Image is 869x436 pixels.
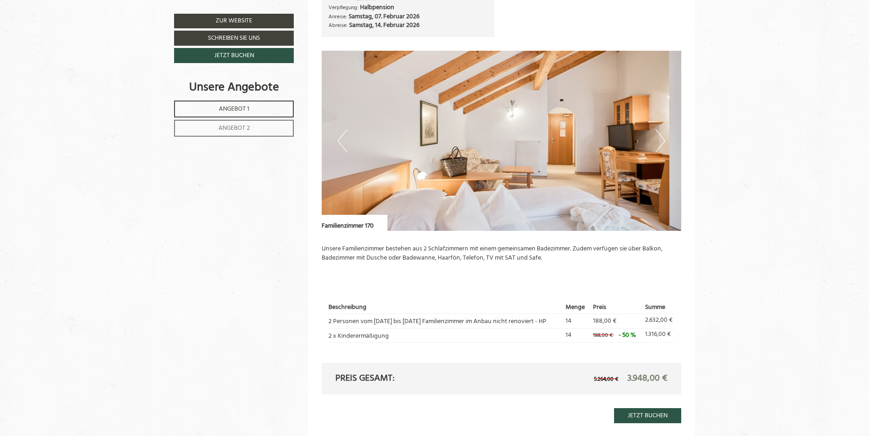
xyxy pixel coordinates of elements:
[174,79,294,96] div: Unsere Angebote
[329,328,563,342] td: 2 x Kinderermäßigung
[161,7,199,21] div: Dienstag
[593,331,613,340] span: 188,00 €
[218,123,250,133] span: Angebot 2
[14,42,125,47] small: 16:50
[642,328,674,342] td: 1.316,00 €
[642,301,674,314] th: Summe
[322,51,682,231] img: image
[329,3,359,12] small: Verpflegung:
[360,2,394,13] b: Halbpension
[349,20,419,31] b: Samstag, 14. Februar 2026
[174,31,294,46] a: Schreiben Sie uns
[322,245,682,263] p: Unsere Familienzimmer bestehen aus 2 Schlafzimmern mit einem gemeinsamen Badezimmer. Zudem verfüg...
[562,328,589,342] td: 14
[594,375,618,384] span: 5.264,00 €
[349,11,419,22] b: Samstag, 07. Februar 2026
[656,129,665,152] button: Next
[627,371,668,386] span: 3.948,00 €
[562,301,589,314] th: Menge
[174,14,294,28] a: Zur Website
[562,314,589,328] td: 14
[219,104,249,114] span: Angebot 1
[311,242,360,257] button: Senden
[329,21,348,30] small: Abreise:
[7,24,130,49] div: Guten Tag, wie können wir Ihnen helfen?
[338,129,347,152] button: Previous
[14,26,125,32] div: Berghotel Ratschings
[329,301,563,314] th: Beschreibung
[642,314,674,328] td: 2.632,00 €
[590,301,642,314] th: Preis
[322,215,387,231] div: Familienzimmer 170
[174,48,294,63] a: Jetzt buchen
[329,314,563,328] td: 2 Personen vom [DATE] bis [DATE] Familienzimmer im Anbau nicht renoviert - HP
[619,330,636,340] span: - 50 %
[614,408,681,423] a: Jetzt buchen
[593,316,616,326] span: 188,00 €
[329,372,502,385] div: Preis gesamt:
[329,12,347,21] small: Anreise:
